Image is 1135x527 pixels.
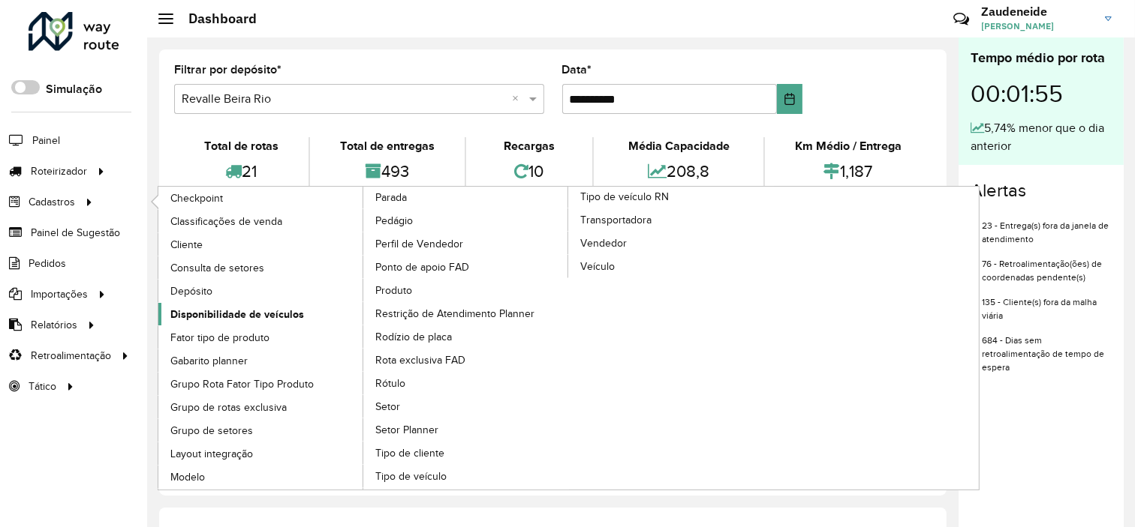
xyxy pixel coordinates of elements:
[375,236,463,252] span: Perfil de Vendedor
[363,209,569,232] a: Pedágio
[46,80,102,98] label: Simulação
[170,214,282,229] span: Classificações de venda
[170,376,314,392] span: Grupo Rota Fator Tipo Produto
[580,259,615,274] span: Veículo
[158,396,364,418] a: Grupo de rotas exclusiva
[375,352,465,368] span: Rota exclusiva FAD
[158,256,364,279] a: Consulta de setores
[158,442,364,465] a: Layout integração
[580,212,652,228] span: Transportadora
[363,372,569,394] a: Rótulo
[29,194,75,210] span: Cadastros
[174,61,281,79] label: Filtrar por depósito
[363,325,569,348] a: Rodízio de placa
[580,235,627,251] span: Vendedor
[562,61,592,79] label: Data
[598,137,760,155] div: Média Capacidade
[363,232,569,255] a: Perfil de Vendedor
[170,190,223,206] span: Checkpoint
[170,330,269,346] span: Fator tipo de produto
[158,187,569,490] a: Parada
[971,180,1112,202] h4: Alertas
[363,302,569,325] a: Restrição de Atendimento Planner
[158,303,364,325] a: Disponibilidade de veículos
[314,155,461,187] div: 493
[375,283,412,298] span: Produto
[971,48,1112,68] div: Tempo médio por rota
[31,225,120,241] span: Painel de Sugestão
[31,286,88,302] span: Importações
[363,279,569,301] a: Produto
[470,137,589,155] div: Recargas
[31,163,87,179] span: Roteirizador
[777,84,802,114] button: Choose Date
[971,68,1112,119] div: 00:01:55
[580,189,669,205] span: Tipo de veículo RN
[375,259,469,275] span: Ponto de apoio FAD
[170,446,253,462] span: Layout integração
[982,322,1112,374] li: 684 - Dias sem retroalimentação de tempo de espera
[170,400,287,415] span: Grupo de rotas exclusiva
[568,255,774,277] a: Veículo
[363,349,569,371] a: Rota exclusiva FAD
[173,10,257,27] h2: Dashboard
[363,442,569,464] a: Tipo de cliente
[375,422,438,438] span: Setor Planner
[314,137,461,155] div: Total de entregas
[158,210,364,232] a: Classificações de venda
[971,119,1112,155] div: 5,74% menor que o dia anterior
[31,348,111,364] span: Retroalimentação
[375,190,407,205] span: Parada
[375,445,444,461] span: Tipo de cliente
[363,418,569,441] a: Setor Planner
[178,137,305,155] div: Total de rotas
[158,466,364,488] a: Modelo
[375,306,534,322] span: Restrição de Atendimento Planner
[981,4,1094,19] h3: Zaudeneide
[470,155,589,187] div: 10
[170,283,212,299] span: Depósito
[178,155,305,187] div: 21
[769,137,928,155] div: Km Médio / Entrega
[375,376,405,391] span: Rótulo
[158,419,364,442] a: Grupo de setores
[769,155,928,187] div: 1,187
[363,256,569,278] a: Ponto de apoio FAD
[945,3,977,35] a: Contato Rápido
[982,246,1112,284] li: 76 - Retroalimentação(ões) de coordenadas pendente(s)
[158,233,364,256] a: Cliente
[170,353,248,369] span: Gabarito planner
[982,284,1112,322] li: 135 - Cliente(s) fora da malha viária
[170,423,253,439] span: Grupo de setores
[598,155,760,187] div: 208,8
[158,373,364,395] a: Grupo Rota Fator Tipo Produto
[981,19,1094,33] span: [PERSON_NAME]
[982,208,1112,246] li: 23 - Entrega(s) fora da janela de atendimento
[375,329,452,345] span: Rodízio de placa
[375,399,400,415] span: Setor
[32,133,60,148] span: Painel
[375,213,413,229] span: Pedágio
[363,187,774,490] a: Tipo de veículo RN
[158,187,364,209] a: Checkpoint
[363,395,569,418] a: Setor
[568,232,774,254] a: Vendedor
[31,317,77,333] span: Relatórios
[29,379,56,394] span: Tático
[363,465,569,487] a: Tipo de veículo
[568,208,774,231] a: Transportadora
[158,280,364,302] a: Depósito
[375,469,447,484] span: Tipo de veículo
[158,326,364,349] a: Fator tipo de produto
[170,237,203,253] span: Cliente
[170,260,264,276] span: Consulta de setores
[170,469,205,485] span: Modelo
[513,90,525,108] span: Clear all
[158,349,364,372] a: Gabarito planner
[29,256,66,271] span: Pedidos
[170,307,304,322] span: Disponibilidade de veículos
